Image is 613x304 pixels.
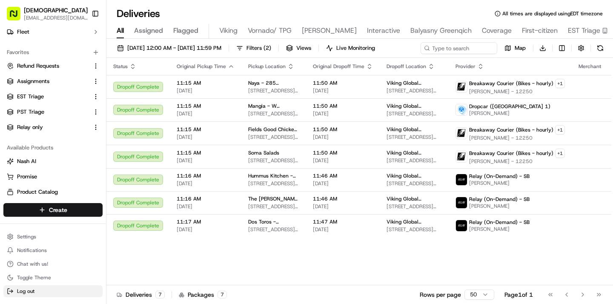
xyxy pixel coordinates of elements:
button: Map [501,42,530,54]
button: Nash AI [3,155,103,168]
span: [PERSON_NAME] - 12250 [469,88,565,95]
div: Deliveries [117,290,165,299]
span: Breakaway Courier (Bikes - hourly) [469,126,553,133]
span: [DATE] [313,226,373,233]
span: Vornado/ TPG [248,26,292,36]
span: Relay (On-Demand) - SB [469,219,530,226]
div: 7 [155,291,165,298]
span: Assigned [134,26,163,36]
a: 💻API Documentation [69,164,140,179]
input: Type to search [421,42,497,54]
button: Toggle Theme [3,272,103,284]
span: Chat with us! [17,261,48,267]
p: Welcome 👋 [9,34,155,48]
span: [DATE] [313,87,373,94]
span: Breakaway Courier (Bikes - hourly) [469,150,553,157]
span: [STREET_ADDRESS][US_STATE] [387,110,442,117]
span: Log out [17,288,34,295]
span: [PERSON_NAME] [469,110,550,117]
span: Refund Requests [17,62,59,70]
span: Fleet [17,28,29,36]
img: relay_logo_black.png [456,197,467,208]
span: Viking Global ([GEOGRAPHIC_DATA]) - Floor 8 [387,172,442,179]
span: Views [296,44,311,52]
img: Kennique Reynolds [9,124,22,138]
span: Relay (On-Demand) - SB [469,173,530,180]
span: [DATE] 12:00 AM - [DATE] 11:59 PM [127,44,221,52]
span: Settings [17,233,36,240]
p: Rows per page [420,290,461,299]
button: Settings [3,231,103,243]
span: Viking Global ([GEOGRAPHIC_DATA]) - Floor 8 [387,126,442,133]
span: [PERSON_NAME] [469,203,530,209]
div: 💻 [72,168,79,175]
button: Relay only [3,120,103,134]
button: Refund Requests [3,59,103,73]
span: Map [515,44,526,52]
span: [PERSON_NAME] [469,226,530,232]
span: Soma Salads [248,149,279,156]
span: [DATE] [313,180,373,187]
span: Original Dropoff Time [313,63,364,70]
span: [STREET_ADDRESS][US_STATE] [387,157,442,164]
span: Knowledge Base [17,167,65,176]
span: 11:50 AM [313,103,373,109]
div: Available Products [3,141,103,155]
span: [DATE] [75,132,93,139]
span: Coverage [482,26,512,36]
span: Dos Toros - [GEOGRAPHIC_DATA] [248,218,299,225]
div: Packages [179,290,227,299]
span: [STREET_ADDRESS][US_STATE] [387,134,442,141]
span: Viking Global ([GEOGRAPHIC_DATA]) - Floor 8 [387,80,442,86]
span: [STREET_ADDRESS][US_STATE] [387,180,442,187]
img: breakaway_couriers_logo.png [456,81,467,92]
span: Flagged [173,26,198,36]
span: Promise [17,173,37,181]
div: Page 1 of 1 [504,290,533,299]
span: [DATE] [313,157,373,164]
a: Powered byPylon [60,188,103,195]
span: The [PERSON_NAME] Box [248,195,299,202]
span: 11:47 AM [313,218,373,225]
span: Pylon [85,188,103,195]
span: Relay only [17,123,43,131]
span: 11:50 AM [313,80,373,86]
span: Pickup Location [248,63,286,70]
span: • [71,132,74,139]
button: +1 [555,79,565,88]
span: 11:46 AM [313,172,373,179]
span: [STREET_ADDRESS][US_STATE] [387,87,442,94]
span: [STREET_ADDRESS][US_STATE] [387,203,442,210]
span: Live Monitoring [336,44,375,52]
span: Notifications [17,247,47,254]
button: Start new chat [145,84,155,94]
img: 8571987876998_91fb9ceb93ad5c398215_72.jpg [18,81,33,97]
button: Fleet [3,25,103,39]
span: [DATE] [313,134,373,141]
span: [STREET_ADDRESS][US_STATE] [248,134,299,141]
span: [STREET_ADDRESS][US_STATE] [248,226,299,233]
span: [STREET_ADDRESS][US_STATE] [248,87,299,94]
span: 11:50 AM [313,126,373,133]
a: Product Catalog [7,188,99,196]
span: [DATE] [177,226,235,233]
span: PST Triage [17,108,44,116]
button: Chat with us! [3,258,103,270]
button: +1 [555,125,565,135]
img: breakaway_couriers_logo.png [456,128,467,139]
button: Filters(2) [232,42,275,54]
span: [PERSON_NAME] - 12250 [469,158,565,165]
span: [DATE] [313,203,373,210]
a: Refund Requests [7,62,89,70]
a: PST Triage [7,108,89,116]
span: Relay (On-Demand) - SB [469,196,530,203]
span: Viking [219,26,238,36]
span: [STREET_ADDRESS][US_STATE] [387,226,442,233]
div: 7 [218,291,227,298]
a: Promise [7,173,99,181]
button: Notifications [3,244,103,256]
a: 📗Knowledge Base [5,164,69,179]
span: Status [113,63,128,70]
span: Provider [455,63,476,70]
button: Product Catalog [3,185,103,199]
